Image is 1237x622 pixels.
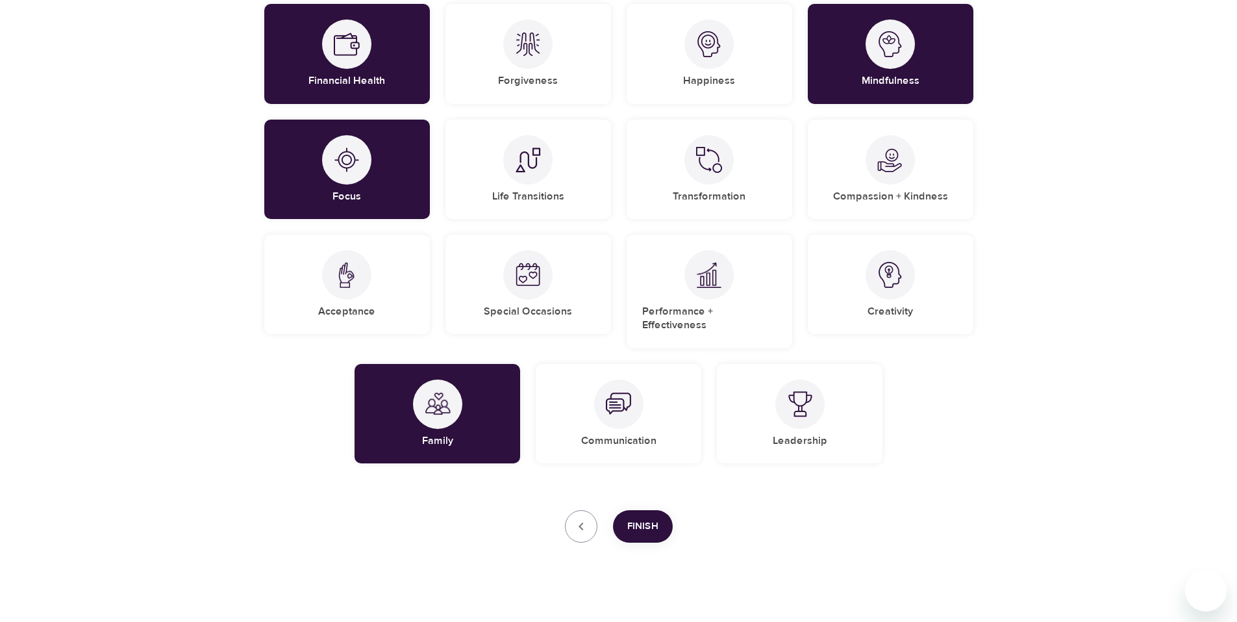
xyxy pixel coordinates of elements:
h5: Creativity [868,305,913,318]
div: LeadershipLeadership [717,364,882,463]
img: Compassion + Kindness [877,147,903,173]
div: Compassion + KindnessCompassion + Kindness [808,120,973,219]
button: Finish [613,510,673,543]
span: Finish [627,518,658,535]
h5: Forgiveness [498,74,558,88]
h5: Special Occasions [484,305,572,318]
img: Happiness [696,31,722,57]
h5: Life Transitions [492,190,564,203]
div: Performance + EffectivenessPerformance + Effectiveness [627,235,792,348]
img: Life Transitions [515,147,541,173]
h5: Acceptance [318,305,375,318]
div: CommunicationCommunication [536,364,701,463]
div: HappinessHappiness [627,4,792,103]
div: MindfulnessMindfulness [808,4,973,103]
div: Special OccasionsSpecial Occasions [445,235,611,334]
img: Mindfulness [877,31,903,57]
div: ForgivenessForgiveness [445,4,611,103]
h5: Transformation [673,190,745,203]
img: Acceptance [334,262,360,289]
img: Focus [334,147,360,173]
img: Communication [606,391,632,417]
h5: Happiness [683,74,735,88]
iframe: Button to launch messaging window [1185,570,1227,612]
div: FamilyFamily [355,364,520,463]
h5: Compassion + Kindness [833,190,948,203]
img: Leadership [787,391,813,417]
div: AcceptanceAcceptance [264,235,430,334]
h5: Mindfulness [862,74,919,88]
img: Financial Health [334,31,360,57]
img: Family [425,391,451,417]
h5: Focus [332,190,361,203]
h5: Leadership [773,434,827,448]
img: Forgiveness [515,31,541,57]
img: Performance + Effectiveness [696,262,722,289]
h5: Communication [581,434,656,448]
img: Transformation [696,147,722,173]
img: Special Occasions [515,262,541,288]
div: FocusFocus [264,120,430,219]
div: CreativityCreativity [808,235,973,334]
div: TransformationTransformation [627,120,792,219]
h5: Family [422,434,453,448]
img: Creativity [877,262,903,288]
div: Financial HealthFinancial Health [264,4,430,103]
h5: Financial Health [308,74,385,88]
div: Life TransitionsLife Transitions [445,120,611,219]
h5: Performance + Effectiveness [642,305,777,333]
